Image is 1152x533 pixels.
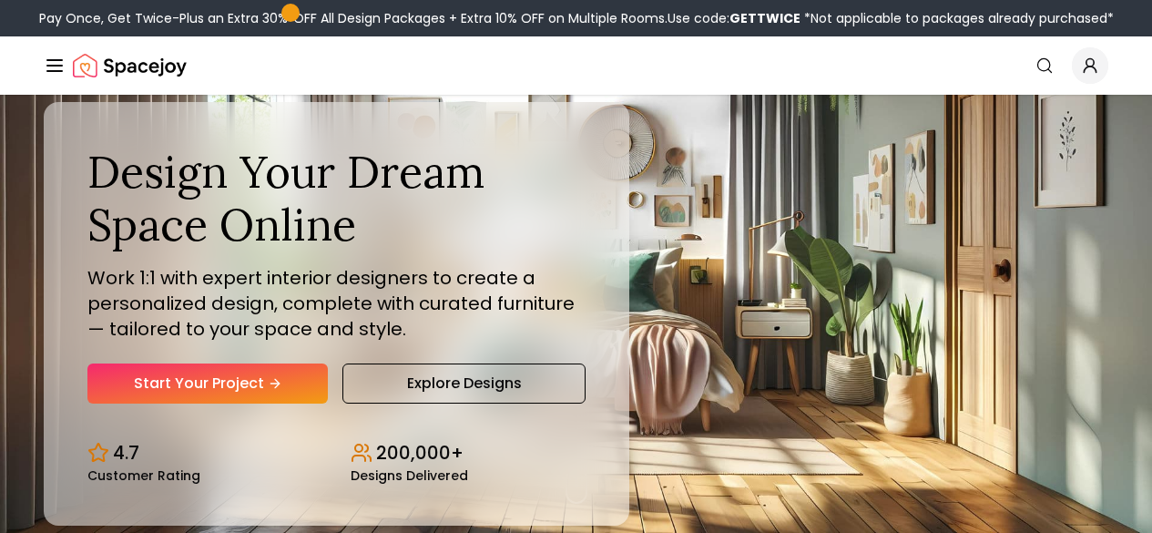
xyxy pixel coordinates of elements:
img: Spacejoy Logo [73,47,187,84]
span: Use code: [668,9,800,27]
p: 200,000+ [376,440,464,466]
a: Spacejoy [73,47,187,84]
p: Work 1:1 with expert interior designers to create a personalized design, complete with curated fu... [87,265,586,342]
small: Designs Delivered [351,469,468,482]
div: Pay Once, Get Twice-Plus an Extra 30% OFF All Design Packages + Extra 10% OFF on Multiple Rooms. [39,9,1114,27]
small: Customer Rating [87,469,200,482]
a: Start Your Project [87,364,328,404]
h1: Design Your Dream Space Online [87,146,586,251]
div: Design stats [87,425,586,482]
a: Explore Designs [342,364,585,404]
nav: Global [44,36,1108,95]
p: 4.7 [113,440,139,466]
span: *Not applicable to packages already purchased* [800,9,1114,27]
b: GETTWICE [729,9,800,27]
